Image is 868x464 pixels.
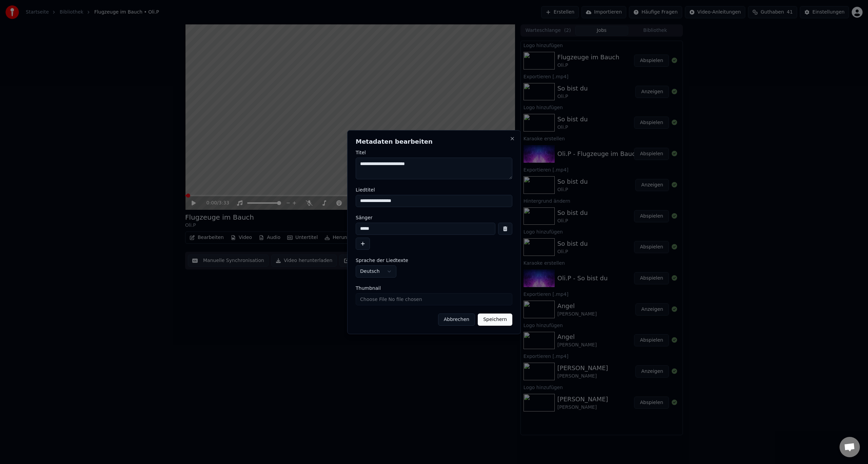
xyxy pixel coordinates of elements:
span: Thumbnail [356,286,381,290]
label: Sänger [356,215,512,220]
label: Liedtitel [356,187,512,192]
button: Abbrechen [438,314,475,326]
button: Speichern [478,314,512,326]
h2: Metadaten bearbeiten [356,139,512,145]
span: Sprache der Liedtexte [356,258,408,263]
label: Titel [356,150,512,155]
